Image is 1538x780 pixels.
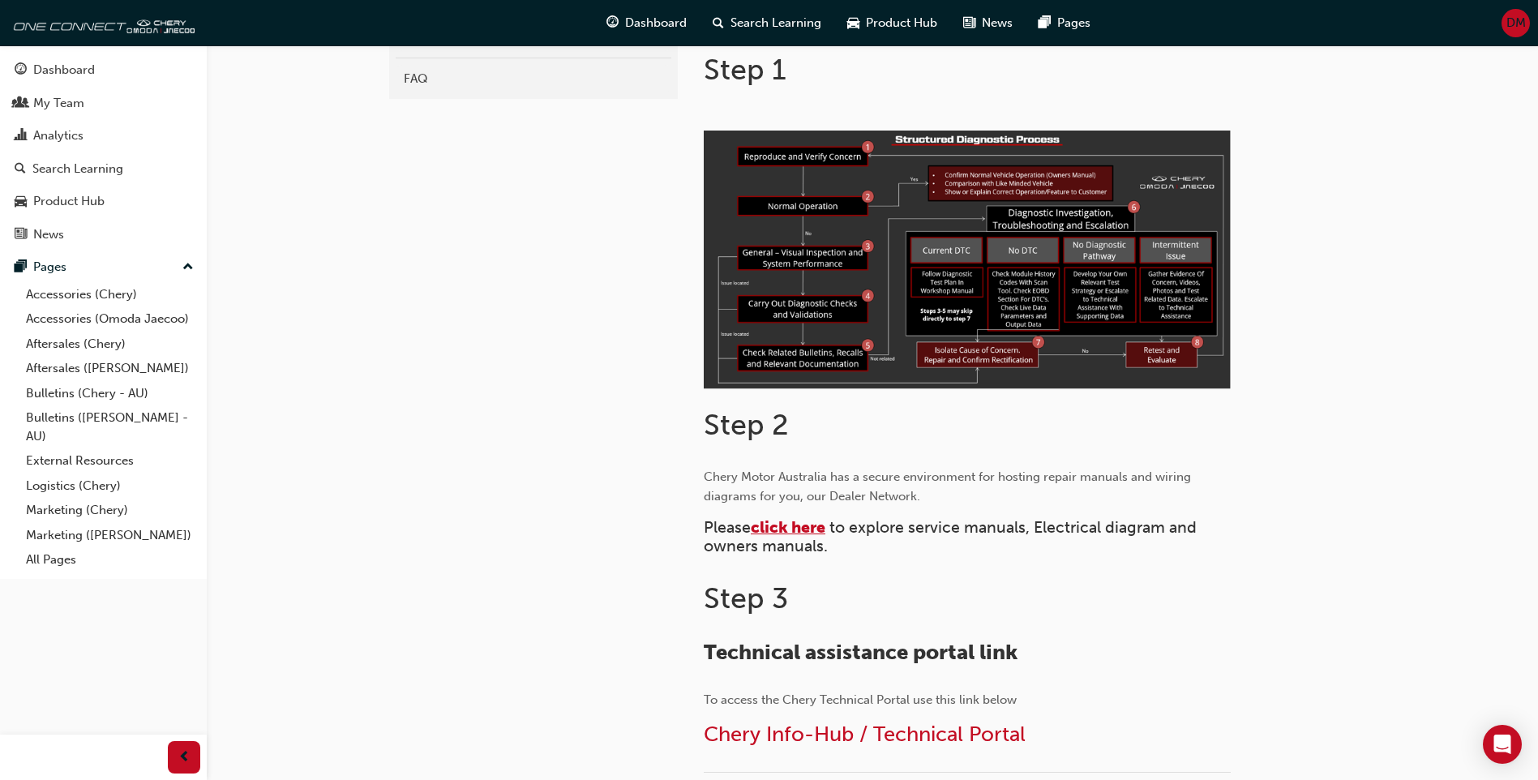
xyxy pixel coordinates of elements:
span: Product Hub [866,14,937,32]
button: Pages [6,252,200,282]
a: Bulletins (Chery - AU) [19,381,200,406]
div: Pages [33,258,66,276]
span: Search Learning [730,14,821,32]
a: My Team [6,88,200,118]
a: Logistics (Chery) [19,474,200,499]
img: oneconnect [8,6,195,39]
a: Product Hub [6,186,200,216]
span: News [982,14,1013,32]
div: Product Hub [33,192,105,211]
span: up-icon [182,257,194,278]
a: pages-iconPages [1026,6,1103,40]
button: DashboardMy TeamAnalyticsSearch LearningProduct HubNews [6,52,200,252]
a: FAQ [396,65,671,93]
a: guage-iconDashboard [593,6,700,40]
span: search-icon [713,13,724,33]
button: DM [1502,9,1530,37]
a: Aftersales ([PERSON_NAME]) [19,356,200,381]
a: Bulletins ([PERSON_NAME] - AU) [19,405,200,448]
span: news-icon [963,13,975,33]
span: guage-icon [15,63,27,78]
div: My Team [33,94,84,113]
span: pages-icon [15,260,27,275]
a: All Pages [19,547,200,572]
a: Marketing ([PERSON_NAME]) [19,523,200,548]
span: chart-icon [15,129,27,144]
span: To access the Chery Technical Portal use this link below [704,692,1017,707]
span: Step 2 [704,407,789,442]
div: Search Learning [32,160,123,178]
a: click here [751,518,825,537]
span: Dashboard [625,14,687,32]
a: Aftersales (Chery) [19,332,200,357]
span: news-icon [15,228,27,242]
span: car-icon [15,195,27,209]
span: car-icon [847,13,859,33]
span: Pages [1057,14,1090,32]
a: news-iconNews [950,6,1026,40]
span: Chery Motor Australia has a secure environment for hosting repair manuals and wiring diagrams for... [704,469,1194,504]
a: External Resources [19,448,200,474]
a: Search Learning [6,154,200,184]
a: Marketing (Chery) [19,498,200,523]
div: Analytics [33,126,84,145]
a: Accessories (Omoda Jaecoo) [19,306,200,332]
a: Chery Info-Hub / Technical Portal [704,722,1026,747]
span: pages-icon [1039,13,1051,33]
span: guage-icon [606,13,619,33]
span: Step 3 [704,581,788,615]
a: Accessories (Chery) [19,282,200,307]
span: DM [1506,14,1526,32]
div: Dashboard [33,61,95,79]
div: Open Intercom Messenger [1483,725,1522,764]
span: to explore service manuals, Electrical diagram and owners manuals. [704,518,1201,555]
span: search-icon [15,162,26,177]
div: News [33,225,64,244]
div: FAQ [404,70,663,88]
a: Analytics [6,121,200,151]
a: Dashboard [6,55,200,85]
a: car-iconProduct Hub [834,6,950,40]
span: Please [704,518,751,537]
a: News [6,220,200,250]
span: Step 1 [704,52,786,87]
a: search-iconSearch Learning [700,6,834,40]
span: prev-icon [178,748,191,768]
span: Technical assistance portal link [704,640,1017,665]
span: people-icon [15,96,27,111]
